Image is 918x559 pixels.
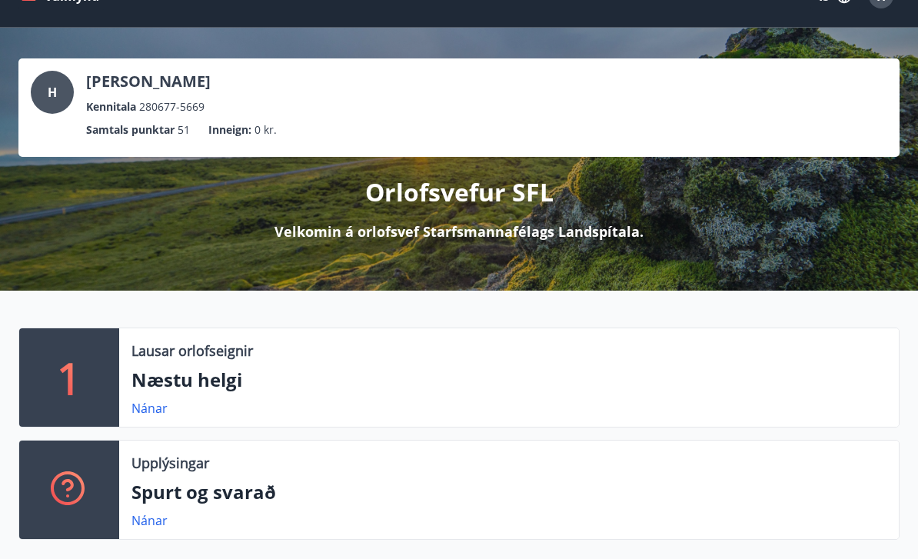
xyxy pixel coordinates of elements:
[57,348,81,407] p: 1
[178,121,190,138] span: 51
[139,98,205,115] span: 280677-5669
[131,400,168,417] a: Nánar
[131,453,209,473] p: Upplýsingar
[131,367,886,393] p: Næstu helgi
[274,221,644,241] p: Velkomin á orlofsvef Starfsmannafélags Landspítala.
[86,98,136,115] p: Kennitala
[86,121,175,138] p: Samtals punktar
[131,512,168,529] a: Nánar
[86,71,211,92] p: [PERSON_NAME]
[365,175,554,209] p: Orlofsvefur SFL
[208,121,251,138] p: Inneign :
[131,479,886,505] p: Spurt og svarað
[254,121,277,138] span: 0 kr.
[48,84,57,101] span: H
[131,341,253,361] p: Lausar orlofseignir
